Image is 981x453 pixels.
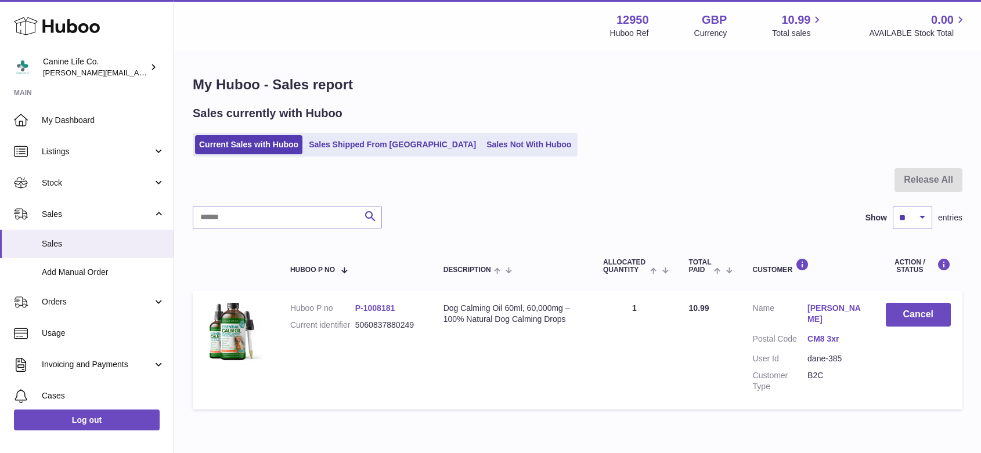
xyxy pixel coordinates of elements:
span: AVAILABLE Stock Total [869,28,967,39]
a: P-1008181 [355,303,395,313]
span: entries [938,212,962,223]
span: ALLOCATED Quantity [603,259,647,274]
span: Usage [42,328,165,339]
span: Sales [42,209,153,220]
span: My Dashboard [42,115,165,126]
span: Stock [42,177,153,189]
label: Show [865,212,887,223]
span: 0.00 [931,12,954,28]
a: [PERSON_NAME] [807,303,862,325]
span: Total sales [772,28,824,39]
h2: Sales currently with Huboo [193,106,342,121]
a: Current Sales with Huboo [195,135,302,154]
span: Description [443,266,491,274]
a: Sales Shipped From [GEOGRAPHIC_DATA] [305,135,480,154]
a: 0.00 AVAILABLE Stock Total [869,12,967,39]
span: Orders [42,296,153,307]
span: 10.99 [689,303,709,313]
dt: Postal Code [753,334,807,347]
dt: Huboo P no [290,303,355,314]
dt: User Id [753,353,807,364]
h1: My Huboo - Sales report [193,75,962,94]
div: Dog Calming Oil 60ml, 60,000mg – 100% Natural Dog Calming Drops [443,303,580,325]
span: Sales [42,238,165,249]
div: Currency [694,28,727,39]
strong: GBP [702,12,727,28]
dd: dane-385 [807,353,862,364]
img: kevin@clsgltd.co.uk [14,59,31,76]
div: Huboo Ref [610,28,649,39]
span: Listings [42,146,153,157]
div: Customer [753,258,863,274]
a: 10.99 Total sales [772,12,824,39]
dt: Current identifier [290,320,355,331]
td: 1 [592,291,677,409]
span: [PERSON_NAME][EMAIL_ADDRESS][DOMAIN_NAME] [43,68,233,77]
dd: B2C [807,370,862,392]
button: Cancel [886,303,951,327]
span: 10.99 [781,12,810,28]
dd: 5060837880249 [355,320,420,331]
strong: 12950 [616,12,649,28]
a: Log out [14,409,160,430]
div: Action / Status [886,258,951,274]
span: Cases [42,390,165,401]
dt: Customer Type [753,370,807,392]
span: Add Manual Order [42,267,165,278]
div: Canine Life Co. [43,56,147,78]
a: CM8 3xr [807,334,862,345]
span: Total paid [689,259,712,274]
dt: Name [753,303,807,328]
span: Invoicing and Payments [42,359,153,370]
span: Huboo P no [290,266,335,274]
a: Sales Not With Huboo [482,135,575,154]
img: 129501747749241.jpg [204,303,262,361]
